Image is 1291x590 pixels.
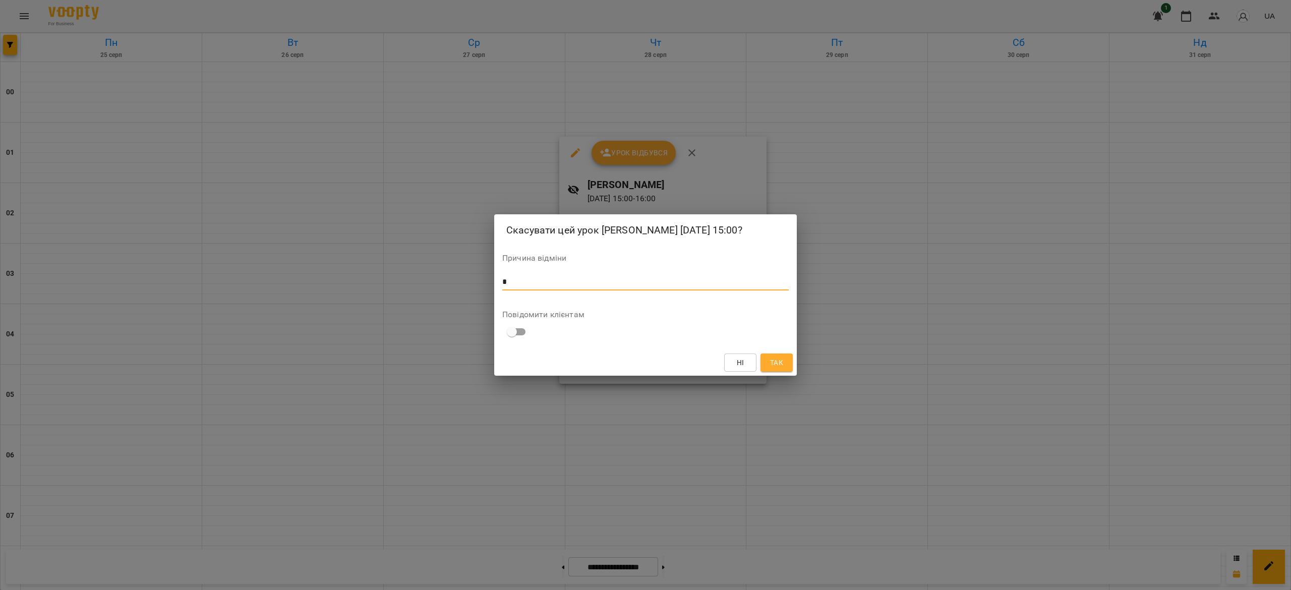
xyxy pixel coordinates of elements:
[770,357,783,369] span: Так
[502,311,789,319] label: Повідомити клієнтам
[502,254,789,262] label: Причина відміни
[724,353,756,372] button: Ні
[506,222,785,238] h2: Скасувати цей урок [PERSON_NAME] [DATE] 15:00?
[760,353,793,372] button: Так
[737,357,744,369] span: Ні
